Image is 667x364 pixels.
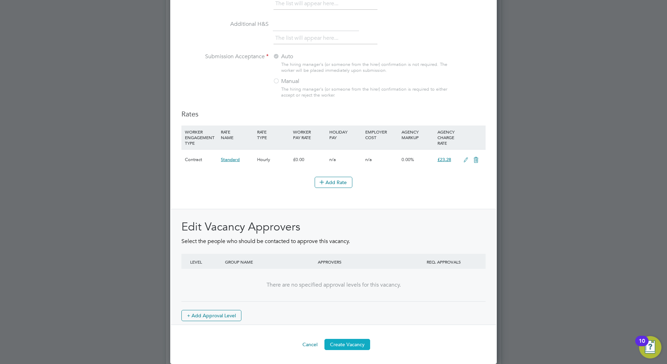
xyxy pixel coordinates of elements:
button: Create Vacancy [324,339,370,350]
span: Select the people who should be contacted to approve this vacancy. [181,238,350,245]
h2: Edit Vacancy Approvers [181,220,486,234]
div: There are no specified approval levels for this vacancy. [188,281,479,289]
button: + Add Approval Level [181,310,241,321]
div: The hiring manager's (or someone from the hirer) confirmation is not required. The worker will be... [281,62,451,74]
span: n/a [365,157,372,162]
div: GROUP NAME [223,254,316,270]
div: The hiring manager's (or someone from the hirer) confirmation is required to either accept or rej... [281,86,451,98]
div: HOLIDAY PAY [328,126,364,144]
label: Auto [273,53,360,60]
div: RATE NAME [219,126,255,144]
button: Add Rate [315,177,352,188]
label: Additional H&S [181,21,269,28]
button: Open Resource Center, 10 new notifications [639,336,661,358]
button: Cancel [297,339,323,350]
div: APPROVERS [316,254,409,270]
div: £0.00 [291,150,327,170]
h3: Rates [181,109,486,119]
span: Standard [221,157,240,162]
div: WORKER PAY RATE [291,126,327,144]
div: 10 [639,341,645,350]
div: RATE TYPE [255,126,291,144]
div: WORKER ENGAGEMENT TYPE [183,126,219,149]
label: Manual [273,78,360,85]
label: Submission Acceptance [181,53,269,60]
div: EMPLOYER COST [364,126,399,144]
div: AGENCY MARKUP [400,126,436,144]
div: Hourly [255,150,291,170]
span: 0.00% [402,157,414,162]
span: £23.28 [437,157,451,162]
div: AGENCY CHARGE RATE [436,126,460,149]
div: REQ. APPROVALS [409,254,479,270]
div: LEVEL [188,254,223,270]
li: The list will appear here... [275,33,341,43]
span: n/a [329,157,336,162]
div: Contract [183,150,219,170]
